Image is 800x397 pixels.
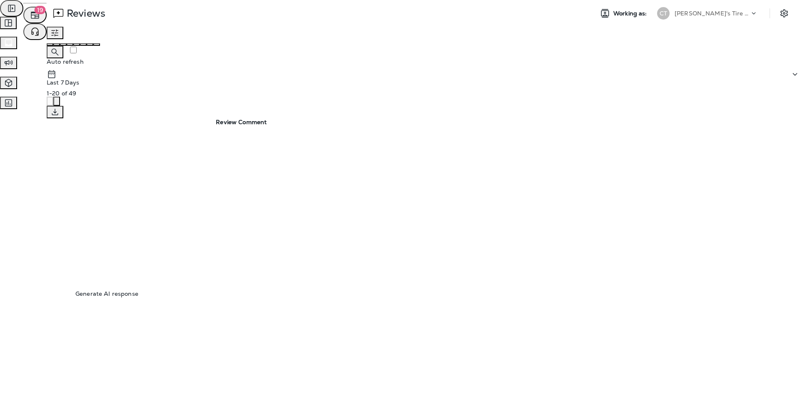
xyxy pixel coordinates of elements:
[63,47,83,53] input: ant design
[47,46,63,58] button: Search Reviews
[23,7,47,23] button: 19
[613,10,649,17] span: Working as:
[47,58,800,65] p: Auto refresh
[35,6,46,14] span: 19
[75,290,138,297] div: Generate AI response
[63,7,105,20] p: Reviews
[47,106,63,118] button: Export as CSV
[47,79,80,86] p: Last 7 Days
[47,27,63,39] button: Filters
[216,118,267,126] span: Review Comment
[777,6,792,21] button: Settings
[675,10,750,17] p: [PERSON_NAME]'s Tire & Auto
[47,90,798,97] div: 1 - 20 of 49
[657,7,670,20] div: CT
